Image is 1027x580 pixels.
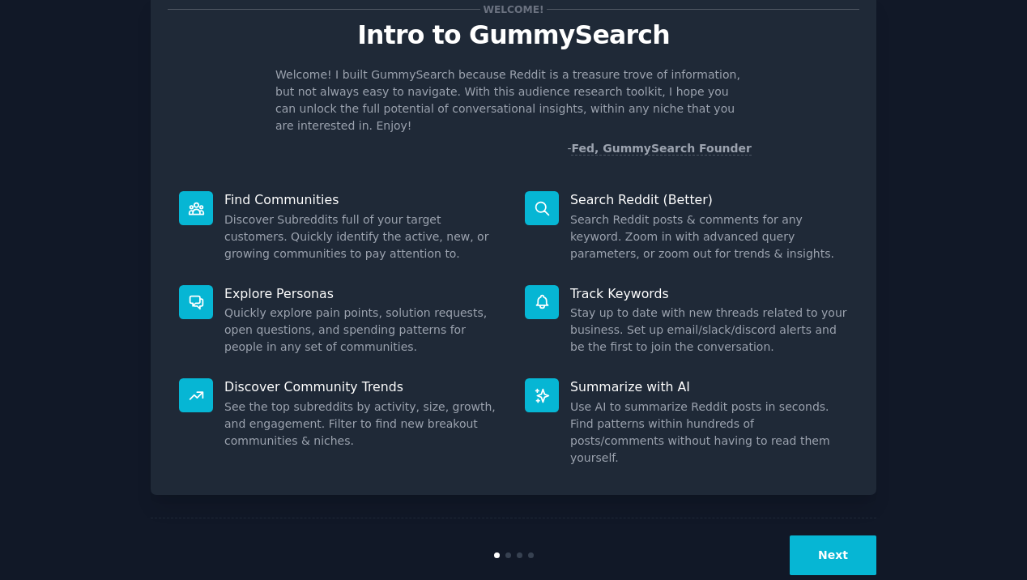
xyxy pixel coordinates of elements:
[570,305,848,356] dd: Stay up to date with new threads related to your business. Set up email/slack/discord alerts and ...
[224,211,502,262] dd: Discover Subreddits full of your target customers. Quickly identify the active, new, or growing c...
[168,21,859,49] p: Intro to GummySearch
[224,191,502,208] p: Find Communities
[224,399,502,450] dd: See the top subreddits by activity, size, growth, and engagement. Filter to find new breakout com...
[567,140,752,157] div: -
[570,285,848,302] p: Track Keywords
[224,378,502,395] p: Discover Community Trends
[571,142,752,156] a: Fed, GummySearch Founder
[570,378,848,395] p: Summarize with AI
[224,305,502,356] dd: Quickly explore pain points, solution requests, open questions, and spending patterns for people ...
[790,535,876,575] button: Next
[570,191,848,208] p: Search Reddit (Better)
[570,399,848,467] dd: Use AI to summarize Reddit posts in seconds. Find patterns within hundreds of posts/comments with...
[275,66,752,134] p: Welcome! I built GummySearch because Reddit is a treasure trove of information, but not always ea...
[224,285,502,302] p: Explore Personas
[570,211,848,262] dd: Search Reddit posts & comments for any keyword. Zoom in with advanced query parameters, or zoom o...
[480,1,547,18] span: Welcome!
